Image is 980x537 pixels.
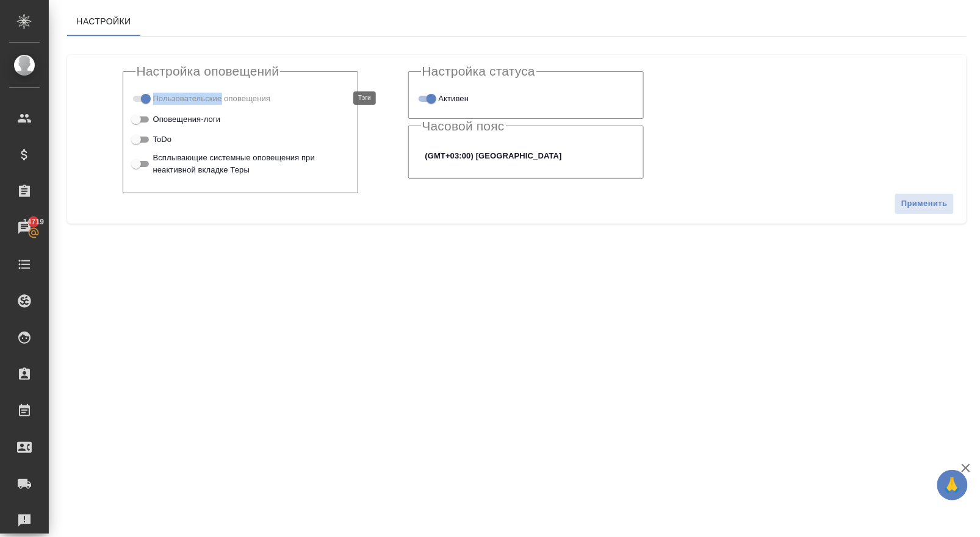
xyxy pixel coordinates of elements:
[3,213,46,243] a: 14719
[153,93,271,105] span: Пользовательские оповещения
[942,472,963,498] span: 🙏
[16,216,51,228] span: 14719
[135,111,346,126] div: Сообщения из чата о каких-либо изменениях
[937,470,968,500] button: 🙏
[421,64,537,79] legend: Настройка статуса
[153,152,337,176] span: Всплывающие системные оповещения при неактивной вкладке Теры
[153,133,172,146] span: ToDo
[135,152,346,176] div: Включи, чтобы в браузере приходили включенные оповещения даже, если у тебя закрыта вкладка с Терой
[153,113,221,126] span: Оповещения-логи
[135,64,281,79] legend: Настройка оповещений
[421,146,632,166] div: (GMT+03:00) [GEOGRAPHIC_DATA]
[895,193,954,215] button: Применить
[74,14,133,29] span: Настройки
[901,197,948,211] span: Применить
[135,132,346,147] div: Включи, если хочешь чтобы ToDo высвечивались у тебя на экране в назначенный день
[439,93,469,105] span: Активен
[421,119,506,133] legend: Часовой пояс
